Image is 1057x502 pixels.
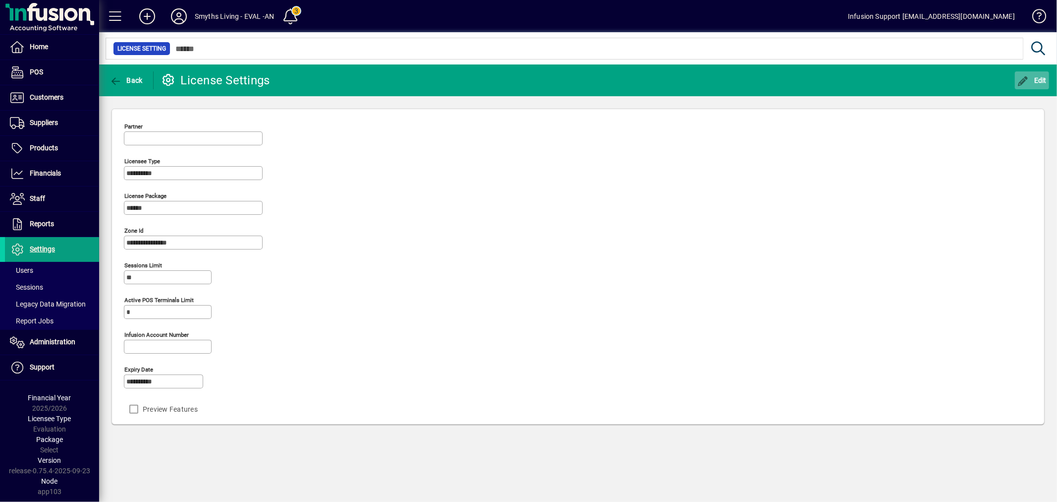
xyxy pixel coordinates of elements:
[5,355,99,380] a: Support
[30,68,43,76] span: POS
[10,266,33,274] span: Users
[36,436,63,443] span: Package
[30,338,75,346] span: Administration
[131,7,163,25] button: Add
[107,71,145,89] button: Back
[124,331,189,338] mat-label: Infusion account number
[124,158,160,165] mat-label: Licensee Type
[30,144,58,152] span: Products
[5,111,99,135] a: Suppliers
[10,317,54,325] span: Report Jobs
[30,220,54,228] span: Reports
[38,456,61,464] span: Version
[5,161,99,186] a: Financials
[5,330,99,355] a: Administration
[124,262,162,269] mat-label: Sessions Limit
[5,212,99,237] a: Reports
[110,76,143,84] span: Back
[28,394,71,402] span: Financial Year
[195,8,274,24] div: Smyths Living - EVAL -AN
[10,283,43,291] span: Sessions
[163,7,195,25] button: Profile
[30,245,55,253] span: Settings
[124,192,167,199] mat-label: License Package
[124,123,143,130] mat-label: Partner
[30,119,58,126] span: Suppliers
[124,227,144,234] mat-label: Zone Id
[5,35,99,60] a: Home
[30,363,55,371] span: Support
[848,8,1015,24] div: Infusion Support [EMAIL_ADDRESS][DOMAIN_NAME]
[5,60,99,85] a: POS
[30,194,45,202] span: Staff
[1025,2,1045,34] a: Knowledge Base
[5,187,99,211] a: Staff
[5,85,99,110] a: Customers
[99,71,154,89] app-page-header-button: Back
[30,169,61,177] span: Financials
[30,93,63,101] span: Customers
[1015,71,1050,89] button: Edit
[161,72,270,88] div: License Settings
[5,136,99,161] a: Products
[30,43,48,51] span: Home
[1017,76,1047,84] span: Edit
[124,366,153,373] mat-label: Expiry date
[117,44,166,54] span: License Setting
[28,415,71,423] span: Licensee Type
[5,279,99,296] a: Sessions
[5,262,99,279] a: Users
[5,313,99,329] a: Report Jobs
[42,477,58,485] span: Node
[10,300,86,308] span: Legacy Data Migration
[5,296,99,313] a: Legacy Data Migration
[124,297,194,304] mat-label: Active POS Terminals Limit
